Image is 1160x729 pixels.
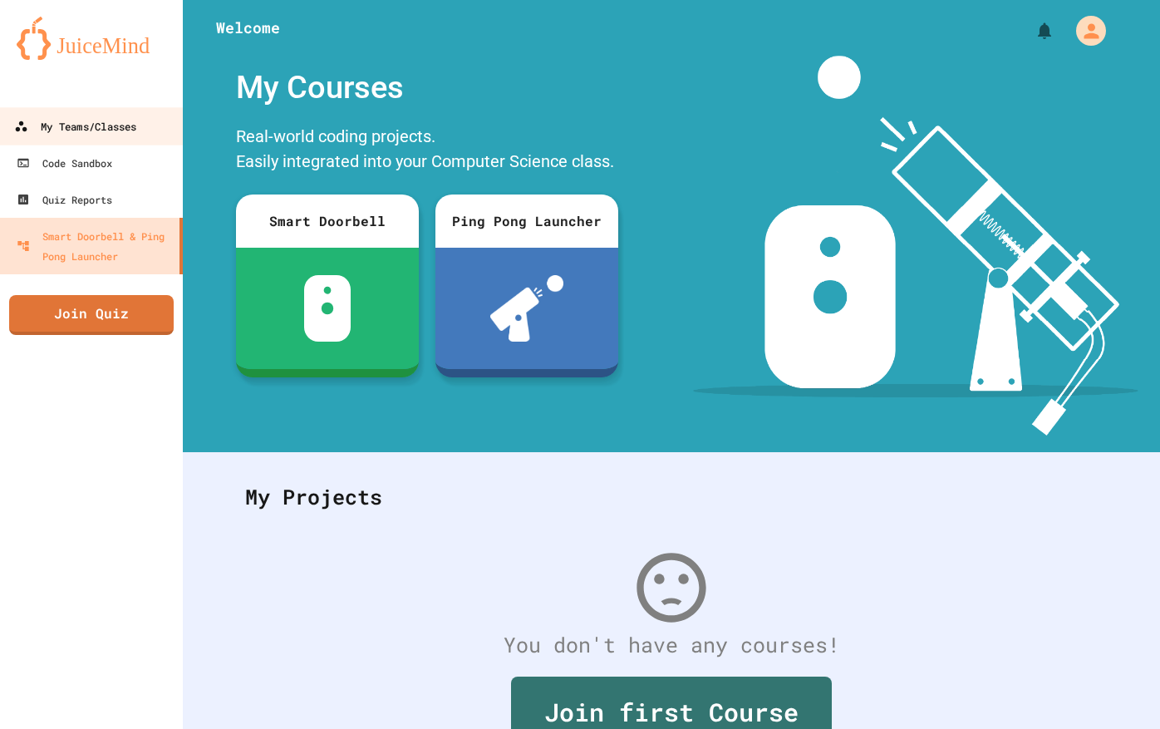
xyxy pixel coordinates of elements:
[693,56,1138,436] img: banner-image-my-projects.png
[17,17,166,60] img: logo-orange.svg
[236,195,419,248] div: Smart Doorbell
[229,465,1114,530] div: My Projects
[1004,17,1059,45] div: My Notifications
[9,295,174,335] a: Join Quiz
[14,116,136,137] div: My Teams/Classes
[229,629,1114,661] div: You don't have any courses!
[228,56,627,120] div: My Courses
[228,120,627,182] div: Real-world coding projects. Easily integrated into your Computer Science class.
[490,275,564,342] img: ppl-with-ball.png
[17,153,112,173] div: Code Sandbox
[1059,12,1110,50] div: My Account
[435,195,618,248] div: Ping Pong Launcher
[304,275,351,342] img: sdb-white.svg
[17,190,112,209] div: Quiz Reports
[17,226,173,266] div: Smart Doorbell & Ping Pong Launcher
